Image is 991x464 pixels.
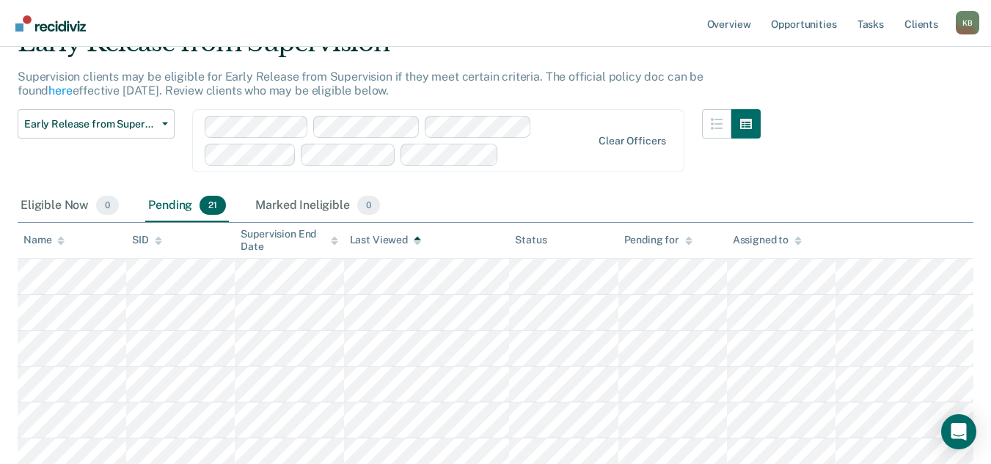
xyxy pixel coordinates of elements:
div: Eligible Now0 [18,190,122,222]
div: Name [23,234,65,246]
div: Marked Ineligible0 [252,190,383,222]
div: Clear officers [599,135,666,147]
span: 0 [357,196,380,215]
div: Pending21 [145,190,229,222]
div: Open Intercom Messenger [941,414,976,449]
a: here [48,84,72,97]
img: Recidiviz [15,15,86,32]
span: Early Release from Supervision [24,118,156,130]
div: Assigned to [733,234,802,246]
div: K B [956,11,979,34]
span: 0 [96,196,119,215]
div: Supervision End Date [241,228,337,253]
div: Pending for [624,234,692,246]
button: Early Release from Supervision [18,109,175,139]
div: SID [132,234,162,246]
div: Status [515,234,546,246]
div: Early Release from Supervision [18,28,761,70]
button: Profile dropdown button [956,11,979,34]
p: Supervision clients may be eligible for Early Release from Supervision if they meet certain crite... [18,70,703,97]
div: Last Viewed [350,234,421,246]
span: 21 [200,196,226,215]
